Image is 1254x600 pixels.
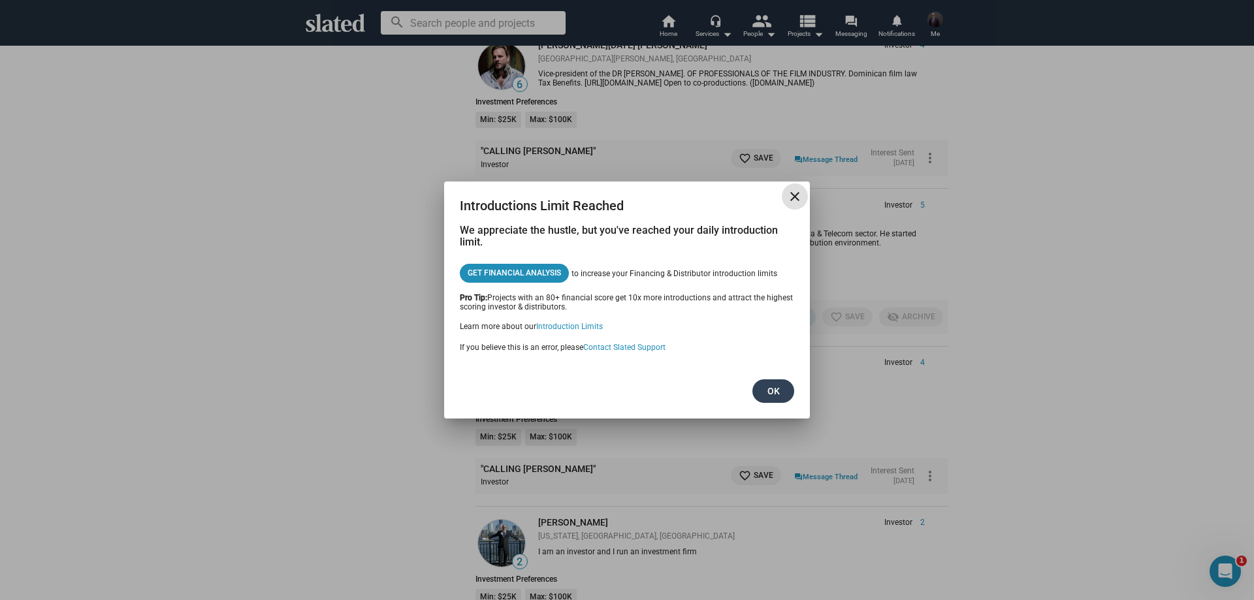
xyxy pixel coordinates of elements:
span: Ok [763,379,784,403]
button: Contact Slated Support [583,343,666,353]
div: Learn more about our [460,322,794,332]
mat-icon: close [787,189,803,204]
span: to increase your Financing & Distributor introduction limits [571,269,777,278]
button: Ok [752,379,794,403]
a: Get Financial Analysis [460,264,569,283]
b: Pro Tip: [460,293,487,302]
span: Get Financial Analysis [468,266,561,280]
div: Introductions Limit Reached [460,197,794,214]
div: If you believe this is an error, please [460,343,794,353]
div: Projects with an 80+ financial score get 10x more introductions and attract the highest scoring i... [460,293,794,311]
a: Introduction Limits [536,322,603,331]
h3: We appreciate the hustle, but you've reached your daily introduction limit. [460,225,794,248]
